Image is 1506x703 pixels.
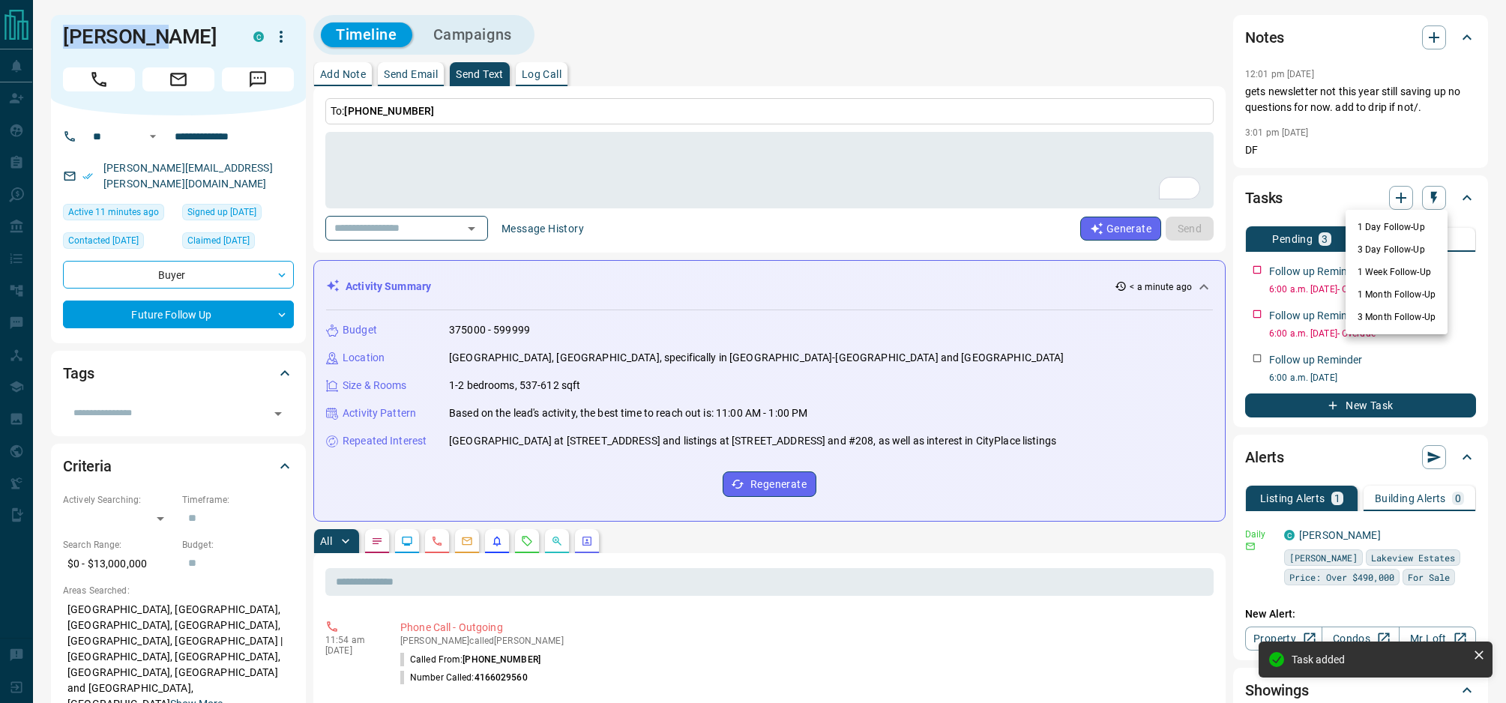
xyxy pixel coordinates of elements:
[1292,654,1467,666] div: Task added
[1346,216,1448,238] li: 1 Day Follow-Up
[1346,306,1448,328] li: 3 Month Follow-Up
[1346,261,1448,283] li: 1 Week Follow-Up
[1346,283,1448,306] li: 1 Month Follow-Up
[1346,238,1448,261] li: 3 Day Follow-Up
